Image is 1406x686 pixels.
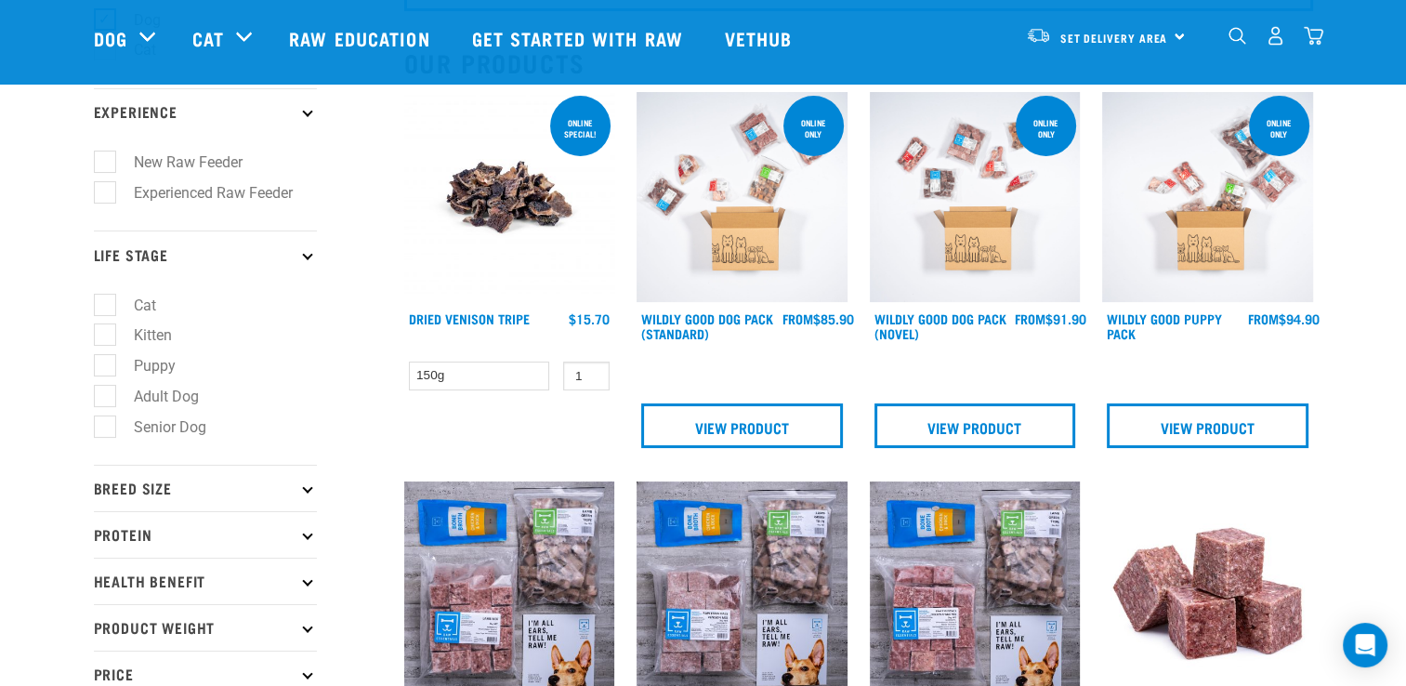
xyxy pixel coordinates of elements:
span: Set Delivery Area [1060,34,1168,41]
p: Health Benefit [94,558,317,604]
label: New Raw Feeder [104,151,250,174]
img: Dog 0 2sec [637,92,848,303]
a: Raw Education [270,1,453,75]
label: Experienced Raw Feeder [104,181,300,204]
span: FROM [1015,315,1045,322]
img: van-moving.png [1026,27,1051,44]
a: Dog [94,24,127,52]
label: Adult Dog [104,385,206,408]
a: Cat [192,24,224,52]
div: $94.90 [1248,311,1320,326]
a: View Product [874,403,1076,448]
a: View Product [641,403,843,448]
p: Product Weight [94,604,317,651]
a: Get started with Raw [453,1,706,75]
div: Online Only [1016,109,1076,148]
div: ONLINE SPECIAL! [550,109,611,148]
img: home-icon@2x.png [1304,26,1323,46]
span: FROM [1248,315,1279,322]
img: home-icon-1@2x.png [1229,27,1246,45]
label: Cat [104,294,164,317]
a: Vethub [706,1,816,75]
label: Senior Dog [104,416,214,439]
a: Wildly Good Dog Pack (Novel) [874,315,1006,336]
p: Life Stage [94,231,317,277]
span: FROM [782,315,813,322]
div: Open Intercom Messenger [1343,623,1387,667]
img: Dried Vension Tripe 1691 [404,92,615,303]
a: Wildly Good Puppy Pack [1107,315,1222,336]
label: Kitten [104,323,179,347]
img: Puppy 0 2sec [1102,92,1313,303]
p: Protein [94,511,317,558]
div: $91.90 [1015,311,1086,326]
div: Online Only [783,109,844,148]
p: Experience [94,88,317,135]
a: View Product [1107,403,1308,448]
div: Online Only [1249,109,1309,148]
a: Wildly Good Dog Pack (Standard) [641,315,773,336]
input: 1 [563,362,610,390]
div: $15.70 [569,311,610,326]
img: Dog Novel 0 2sec [870,92,1081,303]
div: $85.90 [782,311,854,326]
p: Breed Size [94,465,317,511]
img: user.png [1266,26,1285,46]
label: Puppy [104,354,183,377]
a: Dried Venison Tripe [409,315,530,322]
